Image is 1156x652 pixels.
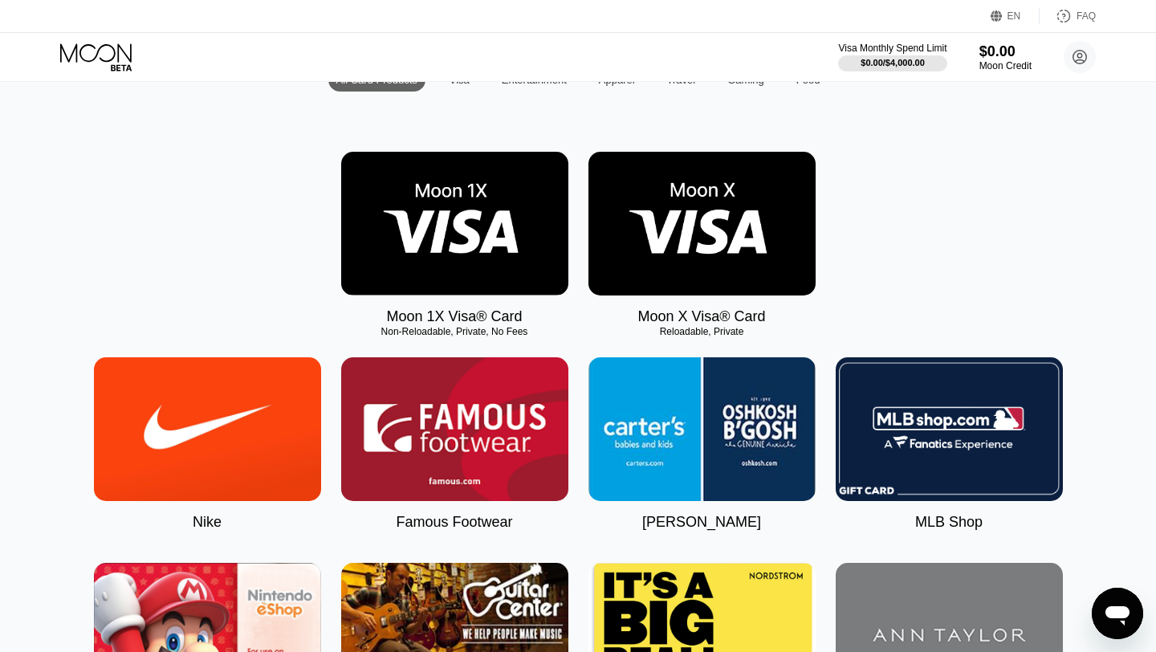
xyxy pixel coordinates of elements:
div: $0.00 / $4,000.00 [861,58,925,67]
div: EN [1007,10,1021,22]
div: Visa Monthly Spend Limit [838,43,946,54]
div: FAQ [1040,8,1096,24]
div: $0.00 [979,43,1032,60]
div: [PERSON_NAME] [642,514,761,531]
div: Moon Credit [979,60,1032,71]
div: Non-Reloadable, Private, No Fees [341,326,568,337]
div: MLB Shop [915,514,983,531]
div: Reloadable, Private [588,326,816,337]
div: Visa Monthly Spend Limit$0.00/$4,000.00 [838,43,946,71]
div: EN [991,8,1040,24]
div: Moon 1X Visa® Card [386,308,522,325]
iframe: Button to launch messaging window [1092,588,1143,639]
div: Moon X Visa® Card [637,308,765,325]
div: Nike [193,514,222,531]
div: Famous Footwear [396,514,512,531]
div: $0.00Moon Credit [979,43,1032,71]
div: FAQ [1077,10,1096,22]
